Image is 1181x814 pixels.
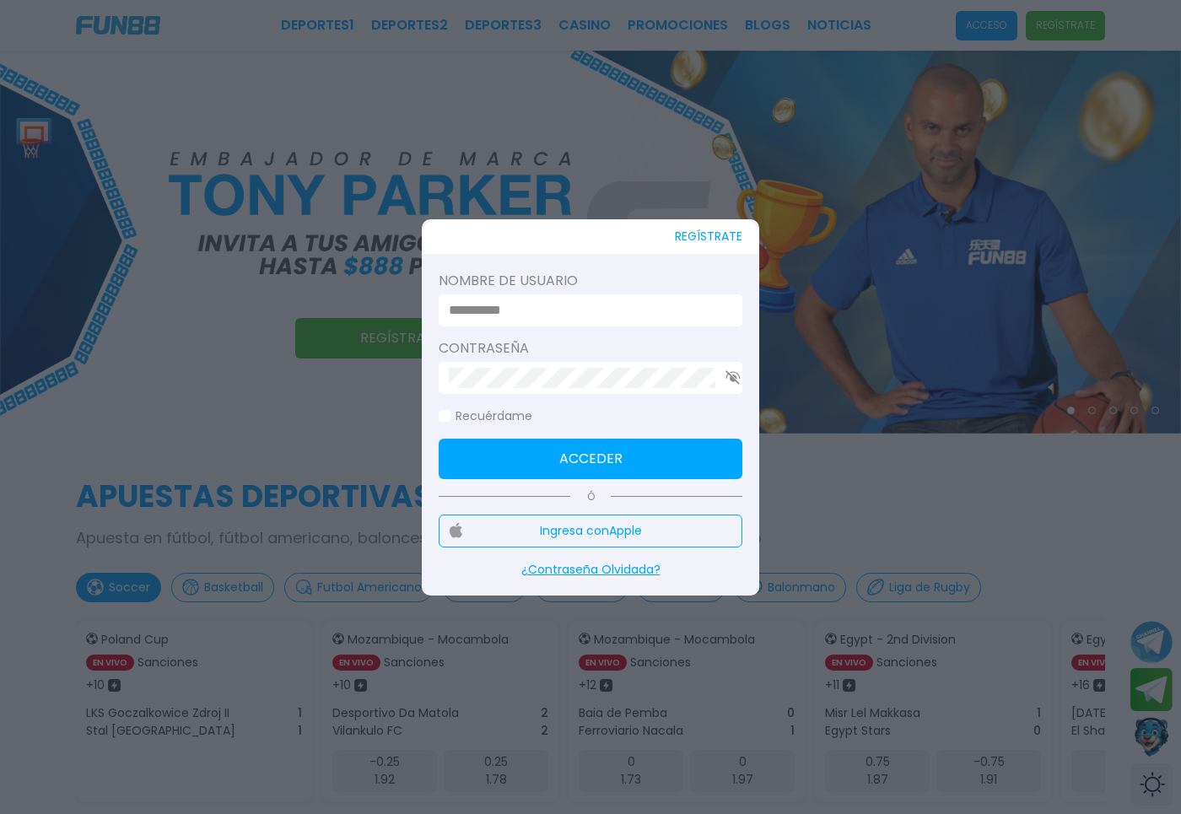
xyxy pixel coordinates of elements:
[439,271,742,291] label: Nombre de usuario
[439,407,532,425] label: Recuérdame
[439,515,742,547] button: Ingresa conApple
[675,219,742,254] button: REGÍSTRATE
[439,561,742,579] p: ¿Contraseña Olvidada?
[439,489,742,504] p: Ó
[439,439,742,479] button: Acceder
[439,338,742,358] label: Contraseña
